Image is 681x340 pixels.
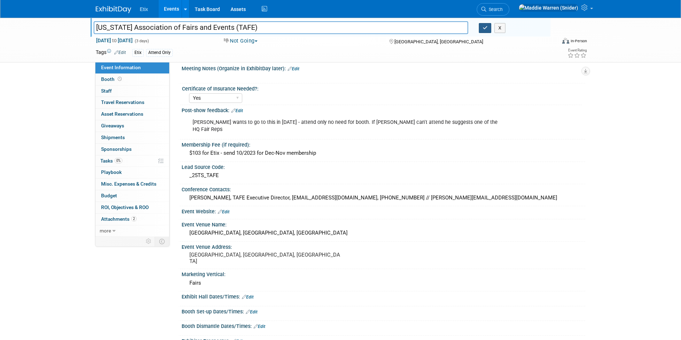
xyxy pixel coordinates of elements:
[96,49,126,57] td: Tags
[486,7,503,12] span: Search
[182,242,585,251] div: Event Venue Address:
[101,111,143,117] span: Asset Reservations
[116,76,123,82] span: Booth not reserved yet
[182,83,582,92] div: Certificate of Insurance Needed?:
[101,204,149,210] span: ROI, Objectives & ROO
[95,214,169,225] a: Attachments2
[101,193,117,198] span: Budget
[182,105,585,114] div: Post-show feedback:
[519,4,578,12] img: Maddie Warren (Snider)
[101,88,112,94] span: Staff
[101,76,123,82] span: Booth
[95,120,169,132] a: Giveaways
[182,291,585,301] div: Exhibit Hall Dates/Times:
[101,181,156,187] span: Misc. Expenses & Credits
[100,228,111,234] span: more
[101,169,122,175] span: Playbook
[95,190,169,202] a: Budget
[95,109,169,120] a: Asset Reservations
[95,74,169,85] a: Booth
[182,184,585,193] div: Conference Contacts:
[182,269,585,278] div: Marketing Vertical:
[134,39,149,43] span: (3 days)
[562,38,569,44] img: Format-Inperson.png
[146,49,173,56] div: Attend Only
[115,158,122,163] span: 0%
[95,225,169,237] a: more
[101,146,132,152] span: Sponsorships
[96,37,133,44] span: [DATE] [DATE]
[95,62,169,73] a: Event Information
[100,158,122,164] span: Tasks
[218,209,229,214] a: Edit
[95,132,169,143] a: Shipments
[95,97,169,108] a: Travel Reservations
[182,206,585,215] div: Event Website:
[288,66,299,71] a: Edit
[221,37,260,45] button: Not Going
[143,237,155,246] td: Personalize Event Tab Strip
[182,321,585,330] div: Booth Dismantle Dates/Times:
[95,144,169,155] a: Sponsorships
[477,3,509,16] a: Search
[95,155,169,167] a: Tasks0%
[570,38,587,44] div: In-Person
[242,295,254,300] a: Edit
[182,139,585,148] div: Membership Fee (if required):
[101,99,144,105] span: Travel Reservations
[567,49,587,52] div: Event Rating
[231,108,243,113] a: Edit
[155,237,170,246] td: Toggle Event Tabs
[189,252,342,264] pre: [GEOGRAPHIC_DATA], [GEOGRAPHIC_DATA], [GEOGRAPHIC_DATA]
[95,86,169,97] a: Staff
[101,135,125,140] span: Shipments
[140,6,148,12] span: Etix
[188,115,507,137] div: [PERSON_NAME] wants to go to this in [DATE] - attend only no need for booth. If [PERSON_NAME] can...
[494,23,505,33] button: X
[182,63,585,72] div: Meeting Notes (Organize in ExhibitDay later):
[95,167,169,178] a: Playbook
[514,37,587,48] div: Event Format
[182,306,585,316] div: Booth Set-up Dates/Times:
[131,216,137,221] span: 2
[101,216,137,222] span: Attachments
[182,219,585,228] div: Event Venue Name:
[187,148,580,159] div: $103 for Etix - send 10/2023 for Dec-Nov membership
[187,170,580,181] div: _25TS_TAFE
[187,227,580,238] div: [GEOGRAPHIC_DATA], [GEOGRAPHIC_DATA], [GEOGRAPHIC_DATA]
[394,39,483,44] span: [GEOGRAPHIC_DATA], [GEOGRAPHIC_DATA]
[111,38,118,43] span: to
[182,162,585,171] div: Lead Source Code:
[101,123,124,128] span: Giveaways
[101,65,141,70] span: Event Information
[187,278,580,289] div: Fairs
[187,192,580,203] div: [PERSON_NAME], TAFE Executive Director, [EMAIL_ADDRESS][DOMAIN_NAME], [PHONE_NUMBER] // [PERSON_N...
[96,6,131,13] img: ExhibitDay
[246,309,258,314] a: Edit
[95,202,169,213] a: ROI, Objectives & ROO
[254,324,265,329] a: Edit
[132,49,144,56] div: Etix
[114,50,126,55] a: Edit
[95,179,169,190] a: Misc. Expenses & Credits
